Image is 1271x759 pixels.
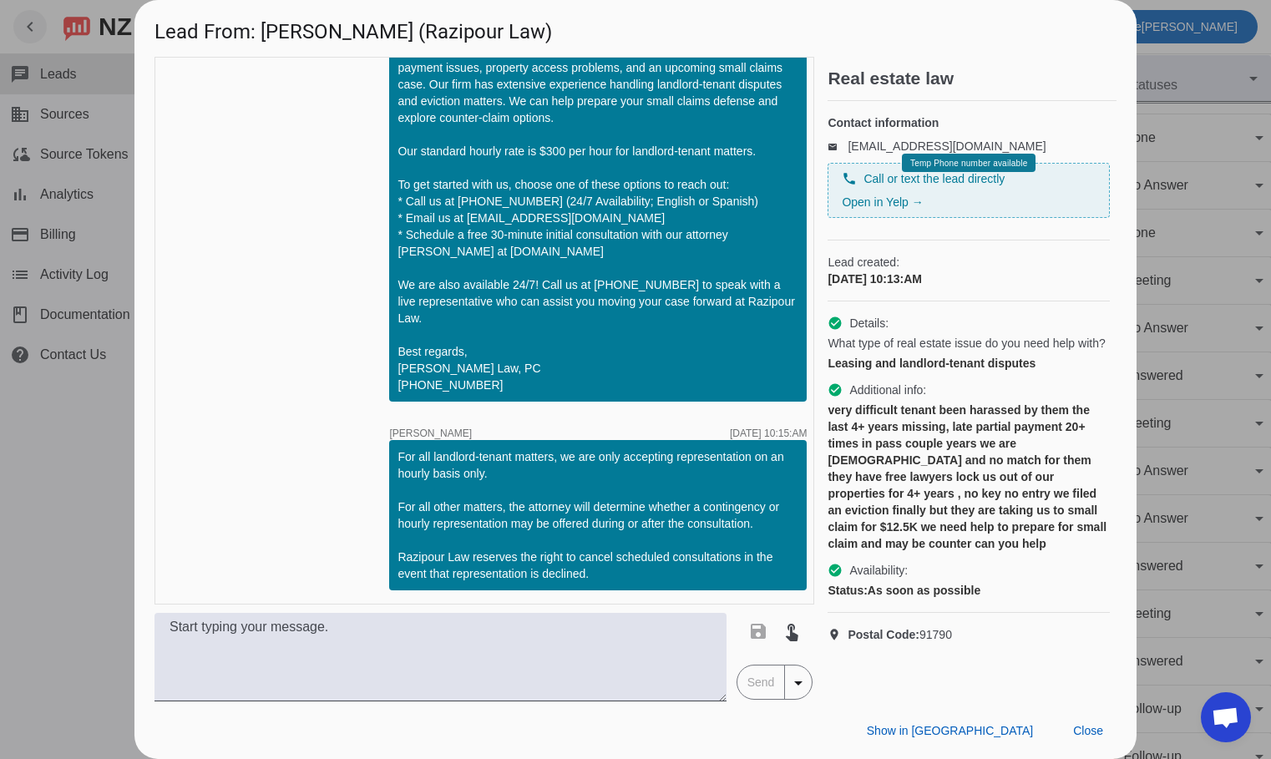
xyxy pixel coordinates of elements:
div: [DATE] 10:15:AM [730,428,807,438]
mat-icon: location_on [828,628,848,641]
a: [EMAIL_ADDRESS][DOMAIN_NAME] [848,139,1046,153]
mat-icon: check_circle [828,316,843,331]
mat-icon: arrow_drop_down [788,673,808,693]
span: Additional info: [849,382,926,398]
div: As soon as possible [828,582,1110,599]
span: Temp Phone number available [910,159,1027,168]
span: Close [1073,724,1103,737]
span: 91790 [848,626,952,643]
span: Details: [849,315,889,331]
strong: Postal Code: [848,628,919,641]
mat-icon: phone [842,171,857,186]
button: Show in [GEOGRAPHIC_DATA] [853,716,1046,746]
mat-icon: email [828,142,848,150]
span: Call or text the lead directly [863,170,1005,187]
mat-icon: touch_app [782,621,802,641]
div: Leasing and landlord-tenant disputes [828,355,1110,372]
span: Availability: [849,562,908,579]
div: very difficult tenant been harassed by them the last 4+ years missing, late partial payment 20+ t... [828,402,1110,552]
strong: Status: [828,584,867,597]
a: Open in Yelp → [842,195,923,209]
mat-icon: check_circle [828,563,843,578]
span: What type of real estate issue do you need help with? [828,335,1105,352]
h4: Contact information [828,114,1110,131]
div: For all landlord-tenant matters, we are only accepting representation on an hourly basis only. Fo... [398,448,798,582]
span: [PERSON_NAME] [389,428,472,438]
span: Show in [GEOGRAPHIC_DATA] [867,724,1033,737]
div: [DATE] 10:13:AM [828,271,1110,287]
h2: Real estate law [828,70,1117,87]
div: Open chat [1201,692,1251,742]
mat-icon: check_circle [828,382,843,397]
div: Hi [PERSON_NAME], I understand you're dealing with a challenging tenant situation involving payme... [398,9,798,393]
button: Close [1060,716,1117,746]
span: Lead created: [828,254,1110,271]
